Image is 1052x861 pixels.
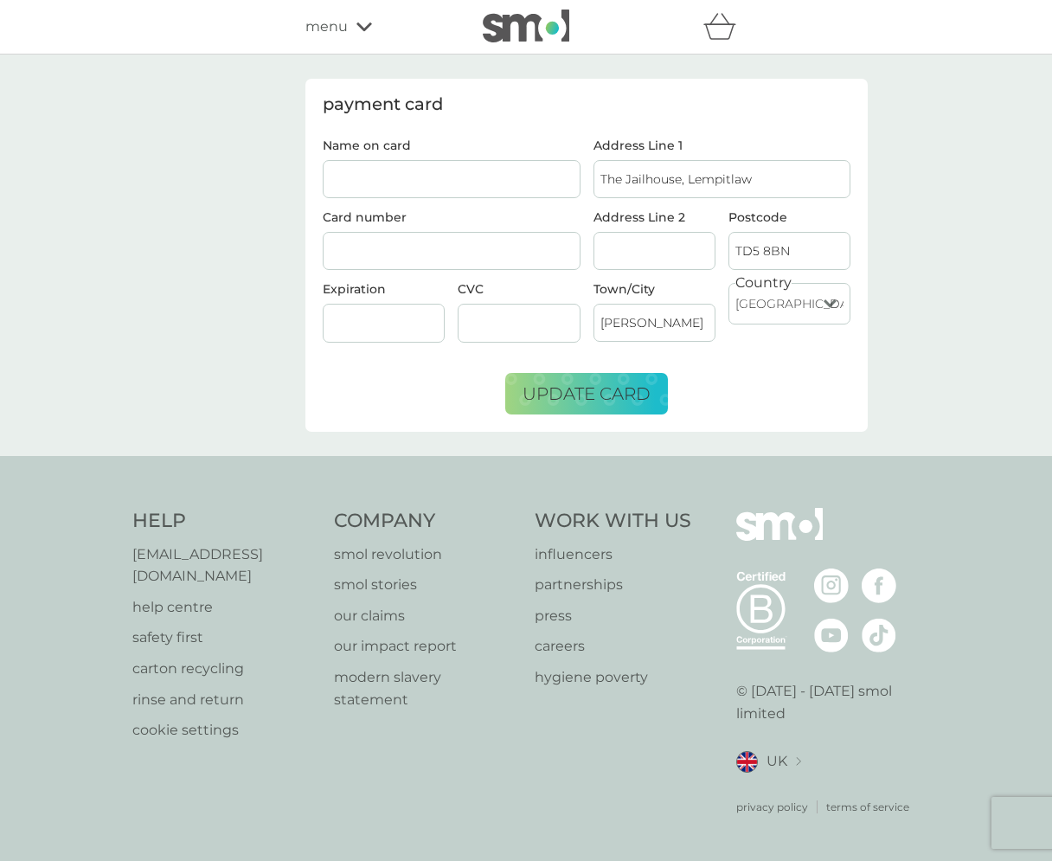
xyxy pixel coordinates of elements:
span: update card [523,383,651,404]
a: terms of service [826,799,909,815]
a: cookie settings [132,719,317,742]
img: visit the smol Youtube page [814,618,849,652]
div: basket [703,10,747,44]
a: safety first [132,626,317,649]
img: visit the smol Tiktok page [862,618,896,652]
label: Address Line 2 [593,211,715,223]
label: CVC [458,281,484,297]
iframe: Secure expiration date input frame [330,316,438,331]
label: Country [735,272,792,294]
a: hygiene poverty [535,666,691,689]
h4: Company [334,508,518,535]
iframe: Secure CVC input frame [465,316,573,331]
img: smol [736,508,823,567]
a: our claims [334,605,518,627]
a: modern slavery statement [334,666,518,710]
label: Name on card [323,139,581,151]
a: smol stories [334,574,518,596]
a: our impact report [334,635,518,658]
img: select a new location [796,757,801,767]
h4: Work With Us [535,508,691,535]
button: update card [505,373,668,414]
img: UK flag [736,751,758,773]
a: careers [535,635,691,658]
span: menu [305,16,348,38]
a: press [535,605,691,627]
img: smol [483,10,569,42]
a: carton recycling [132,658,317,680]
p: © [DATE] - [DATE] smol limited [736,680,920,724]
a: privacy policy [736,799,808,815]
span: UK [767,750,787,773]
a: influencers [535,543,691,566]
iframe: Secure card number input frame [330,244,574,259]
h4: Help [132,508,317,535]
a: partnerships [535,574,691,596]
label: Town/City [593,283,715,295]
img: visit the smol Instagram page [814,569,849,603]
a: help centre [132,596,317,619]
a: rinse and return [132,689,317,711]
a: [EMAIL_ADDRESS][DOMAIN_NAME] [132,543,317,588]
label: Expiration [323,281,386,297]
div: payment card [323,96,850,113]
label: Card number [323,209,407,225]
label: Postcode [728,211,850,223]
label: Address Line 1 [593,139,851,151]
img: visit the smol Facebook page [862,569,896,603]
a: smol revolution [334,543,518,566]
